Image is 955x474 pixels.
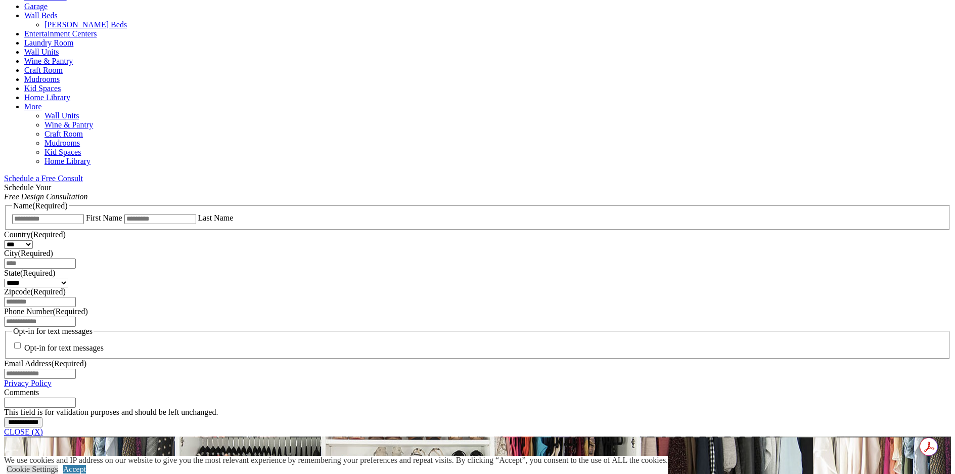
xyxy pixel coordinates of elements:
[30,287,65,296] span: (Required)
[4,408,951,417] div: This field is for validation purposes and should be left unchanged.
[44,120,93,129] a: Wine & Pantry
[20,269,55,277] span: (Required)
[4,287,66,296] label: Zipcode
[4,456,668,465] div: We use cookies and IP address on our website to give you the most relevant experience by remember...
[63,465,86,473] a: Accept
[44,130,83,138] a: Craft Room
[44,111,79,120] a: Wall Units
[53,307,87,316] span: (Required)
[44,157,90,165] a: Home Library
[24,57,73,65] a: Wine & Pantry
[4,192,88,201] em: Free Design Consultation
[4,269,55,277] label: State
[44,20,127,29] a: [PERSON_NAME] Beds
[4,230,66,239] label: Country
[198,213,234,222] label: Last Name
[4,379,52,387] a: Privacy Policy
[4,174,83,183] a: Schedule a Free Consult (opens a dropdown menu)
[4,427,43,436] a: CLOSE (X)
[4,183,88,201] span: Schedule Your
[12,327,94,336] legend: Opt-in for text messages
[44,139,80,147] a: Mudrooms
[52,359,86,368] span: (Required)
[4,249,53,257] label: City
[4,307,88,316] label: Phone Number
[30,230,65,239] span: (Required)
[24,29,97,38] a: Entertainment Centers
[24,102,42,111] a: More menu text will display only on big screen
[86,213,122,222] label: First Name
[24,11,58,20] a: Wall Beds
[4,388,39,397] label: Comments
[24,93,70,102] a: Home Library
[32,201,67,210] span: (Required)
[24,66,63,74] a: Craft Room
[4,359,86,368] label: Email Address
[24,84,61,93] a: Kid Spaces
[24,75,60,83] a: Mudrooms
[24,48,59,56] a: Wall Units
[24,344,104,353] label: Opt-in for text messages
[18,249,53,257] span: (Required)
[7,465,58,473] a: Cookie Settings
[24,2,48,11] a: Garage
[44,148,81,156] a: Kid Spaces
[24,38,73,47] a: Laundry Room
[12,201,69,210] legend: Name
